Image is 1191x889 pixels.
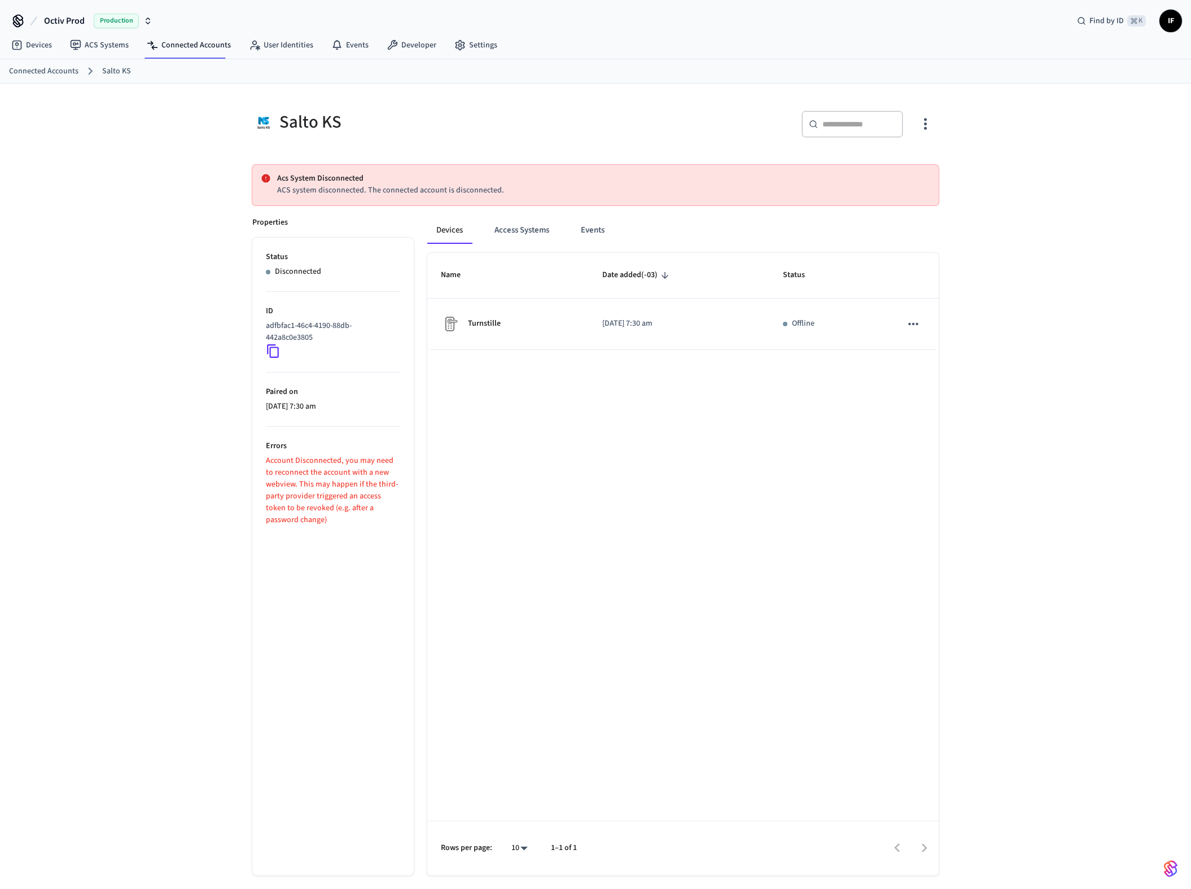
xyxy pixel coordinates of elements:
button: Devices [427,217,472,244]
p: Acs System Disconnected [277,173,930,185]
a: Events [322,35,378,55]
button: IF [1159,10,1182,32]
a: Devices [2,35,61,55]
p: Turnstille [468,318,501,330]
img: SeamLogoGradient.69752ec5.svg [1164,860,1177,878]
p: Status [266,251,400,263]
a: Salto KS [102,65,131,77]
p: adfbfac1-46c4-4190-88db-442a8c0e3805 [266,320,396,344]
span: ⌘ K [1127,15,1146,27]
p: Account Disconnected, you may need to reconnect the account with a new webview. This may happen i... [266,455,400,526]
p: Errors [266,440,400,452]
span: Date added(-03) [602,266,672,284]
a: Connected Accounts [138,35,240,55]
div: connected account tabs [427,217,939,244]
span: Find by ID [1089,15,1124,27]
a: Developer [378,35,445,55]
p: Properties [252,217,288,229]
p: Rows per page: [441,842,492,854]
span: Octiv Prod [44,14,85,28]
a: Settings [445,35,506,55]
div: Find by ID⌘ K [1068,11,1155,31]
p: ID [266,305,400,317]
a: Connected Accounts [9,65,78,77]
div: 10 [506,840,533,856]
span: Status [783,266,820,284]
span: IF [1161,11,1181,31]
table: sticky table [427,253,939,350]
img: Placeholder Lock Image [441,315,459,333]
p: Paired on [266,386,400,398]
p: [DATE] 7:30 am [602,318,756,330]
p: 1–1 of 1 [551,842,577,854]
p: Disconnected [275,266,321,278]
p: Offline [792,318,815,330]
p: ACS system disconnected. The connected account is disconnected. [277,185,930,196]
a: ACS Systems [61,35,138,55]
span: Production [94,14,139,28]
span: Name [441,266,475,284]
p: [DATE] 7:30 am [266,401,400,413]
button: Access Systems [485,217,558,244]
button: Events [572,217,614,244]
a: User Identities [240,35,322,55]
div: Salto KS [252,111,589,134]
img: Salto KS Logo [252,111,275,134]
